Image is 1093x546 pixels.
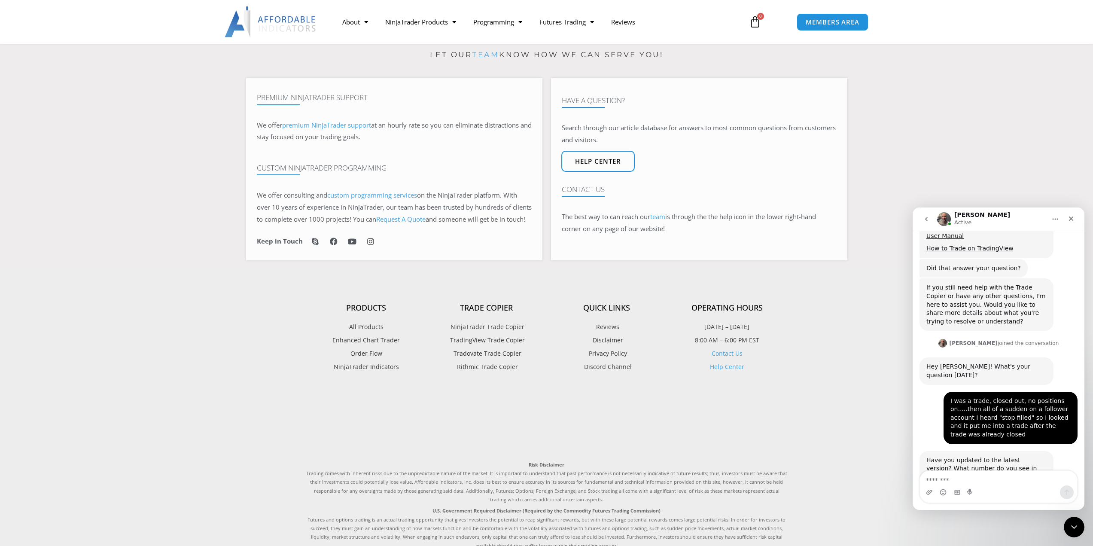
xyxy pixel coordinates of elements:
p: The best way to can reach our is through the the help icon in the lower right-hand corner on any ... [562,211,837,235]
a: TradingView Trade Copier [426,335,547,346]
span: Order Flow [350,348,382,359]
a: Request A Quote [376,215,426,223]
span: Rithmic Trade Copier [455,361,518,372]
span: All Products [349,321,384,332]
span: Discord Channel [582,361,632,372]
span: NinjaTrader Indicators [334,361,399,372]
p: [DATE] – [DATE] [667,321,787,332]
a: Reviews [547,321,667,332]
span: on the NinjaTrader platform. With over 10 years of experience in NinjaTrader, our team has been t... [257,191,532,223]
span: Help center [575,158,621,165]
a: Help center [561,151,635,172]
a: team [472,50,499,59]
span: Privacy Policy [587,348,627,359]
a: Order Flow [306,348,426,359]
a: 0 [736,9,774,34]
span: Enhanced Chart Trader [332,335,400,346]
h4: Operating Hours [667,303,787,313]
a: Disclaimer [547,335,667,346]
h4: Quick Links [547,303,667,313]
a: Privacy Policy [547,348,667,359]
span: 0 [757,13,764,20]
img: LogoAI | Affordable Indicators – NinjaTrader [225,6,317,37]
span: Tradovate Trade Copier [451,348,521,359]
span: NinjaTrader Trade Copier [448,321,524,332]
a: MEMBERS AREA [797,13,868,31]
h4: Products [306,303,426,313]
a: team [650,212,665,221]
span: We offer consulting and [257,191,417,199]
p: Search through our article database for answers to most common questions from customers and visit... [562,122,837,146]
h4: Premium NinjaTrader Support [257,93,532,102]
a: Programming [465,12,531,32]
a: NinjaTrader Indicators [306,361,426,372]
a: custom programming services [327,191,417,199]
h6: Keep in Touch [257,237,303,245]
a: NinjaTrader Products [377,12,465,32]
a: Futures Trading [531,12,603,32]
p: Let our know how we can serve you! [246,48,847,62]
a: Discord Channel [547,361,667,372]
span: We offer [257,121,282,129]
iframe: Intercom live chat [913,207,1084,510]
span: TradingView Trade Copier [448,335,525,346]
a: NinjaTrader Trade Copier [426,321,547,332]
a: About [334,12,377,32]
iframe: Customer reviews powered by Trustpilot [306,392,787,452]
strong: U.S. Government Required Disclaimer (Required by the Commodity Futures Trading Commission) [432,507,661,514]
a: premium NinjaTrader support [282,121,371,129]
h4: Contact Us [562,185,837,194]
span: Reviews [594,321,619,332]
a: Help Center [710,363,744,371]
a: Reviews [603,12,644,32]
span: MEMBERS AREA [806,19,859,25]
strong: Risk Disclaimer [529,461,564,468]
span: Disclaimer [591,335,623,346]
iframe: Intercom live chat [1064,517,1084,537]
p: 8:00 AM – 6:00 PM EST [667,335,787,346]
p: Trading comes with inherent risks due to the unpredictable nature of the market. It is important ... [306,461,787,504]
span: at an hourly rate so you can eliminate distractions and stay focused on your trading goals. [257,121,532,141]
a: Contact Us [712,349,743,357]
a: All Products [306,321,426,332]
nav: Menu [334,12,739,32]
a: Enhanced Chart Trader [306,335,426,346]
a: Rithmic Trade Copier [426,361,547,372]
h4: Trade Copier [426,303,547,313]
h4: Custom NinjaTrader Programming [257,164,532,172]
h4: Have A Question? [562,96,837,105]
